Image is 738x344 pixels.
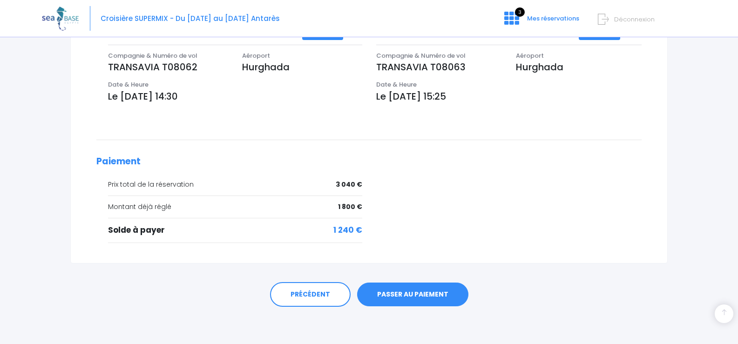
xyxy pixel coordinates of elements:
a: PASSER AU PAIEMENT [357,283,468,307]
span: 3 040 € [336,180,362,189]
div: Solde à payer [108,224,362,236]
span: 3 [515,7,525,17]
a: 3 Mes réservations [497,17,585,26]
p: TRANSAVIA T08062 [108,60,228,74]
span: Aéroport [242,51,270,60]
div: Prix total de la réservation [108,180,362,189]
a: PRÉCÉDENT [270,282,351,307]
span: Date & Heure [376,80,417,89]
p: Hurghada [516,60,642,74]
span: Compagnie & Numéro de vol [376,51,466,60]
p: Hurghada [242,60,362,74]
span: Mes réservations [527,14,579,23]
span: Croisière SUPERMIX - Du [DATE] au [DATE] Antarès [101,13,280,23]
span: 1 800 € [338,202,362,212]
div: Montant déjà réglé [108,202,362,212]
span: Compagnie & Numéro de vol [108,51,197,60]
span: Date & Heure [108,80,149,89]
p: TRANSAVIA T08063 [376,60,502,74]
h2: Paiement [96,156,642,167]
span: Déconnexion [614,15,655,24]
span: 1 240 € [333,224,362,236]
p: Le [DATE] 14:30 [108,89,362,103]
span: Aéroport [516,51,544,60]
p: Le [DATE] 15:25 [376,89,642,103]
